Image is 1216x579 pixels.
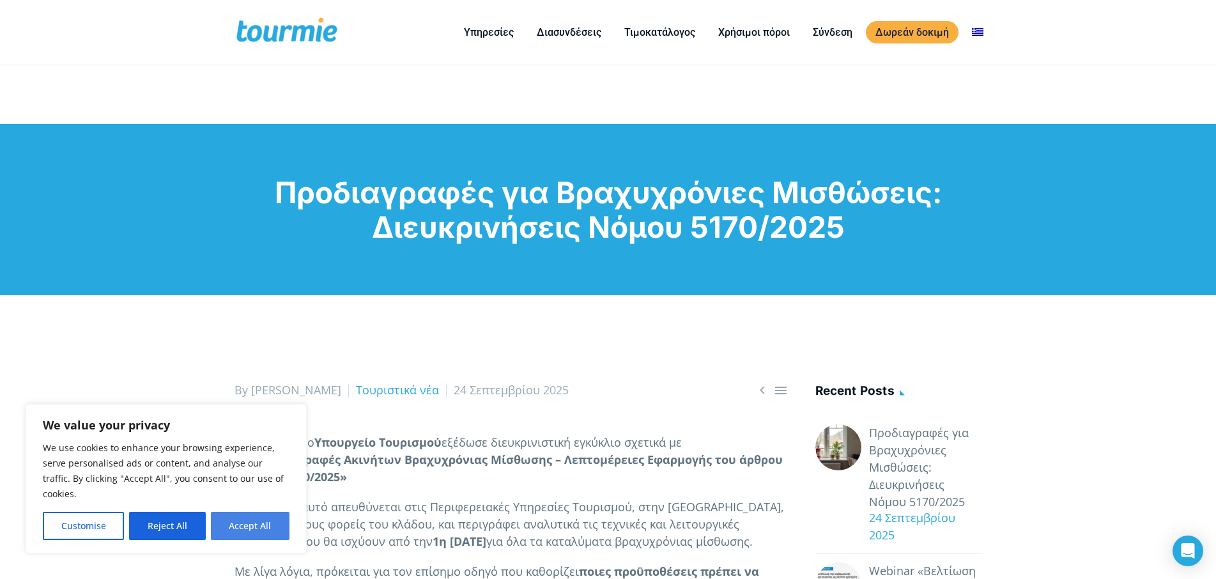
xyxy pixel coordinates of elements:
[235,452,783,484] strong: «Προδιαγραφές Ακινήτων Βραχυχρόνιας Μίσθωσης – Λεπτομέρειες Εφαρμογής του άρθρου 3 του Ν. 5170/2025»
[43,440,289,502] p: We use cookies to enhance your browsing experience, serve personalised ads or content, and analys...
[454,24,523,40] a: Υπηρεσίες
[1173,536,1203,566] div: Open Intercom Messenger
[314,435,442,450] strong: Υπουργείο Τουρισμού
[235,434,789,486] p: Στις [DATE], το εξέδωσε διευκρινιστική εγκύκλιο σχετικά με τις
[356,382,439,398] a: Τουριστικά νέα
[615,24,705,40] a: Τιμοκατάλογος
[869,424,982,511] a: Προδιαγραφές για Βραχυχρόνιες Μισθώσεις: Διευκρινήσεις Νόμου 5170/2025
[773,382,789,398] a: 
[866,21,958,43] a: Δωρεάν δοκιμή
[755,382,770,398] span: Previous post
[815,382,982,403] h4: Recent posts
[43,417,289,433] p: We value your privacy
[709,24,799,40] a: Χρήσιμοι πόροι
[454,382,569,398] span: 24 Σεπτεμβρίου 2025
[211,512,289,540] button: Accept All
[43,512,124,540] button: Customise
[129,512,205,540] button: Reject All
[861,509,982,544] div: 24 Σεπτεμβρίου 2025
[527,24,611,40] a: Διασυνδέσεις
[803,24,862,40] a: Σύνδεση
[235,175,982,244] h1: Προδιαγραφές για Βραχυχρόνιες Μισθώσεις: Διευκρινήσεις Νόμου 5170/2025
[235,498,789,550] p: Το έγγραφο αυτό απευθύνεται στις Περιφερειακές Υπηρεσίες Τουρισμού, στην [GEOGRAPHIC_DATA], καθώς...
[755,382,770,398] a: 
[433,534,486,549] strong: 1η [DATE]
[235,382,341,398] span: By [PERSON_NAME]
